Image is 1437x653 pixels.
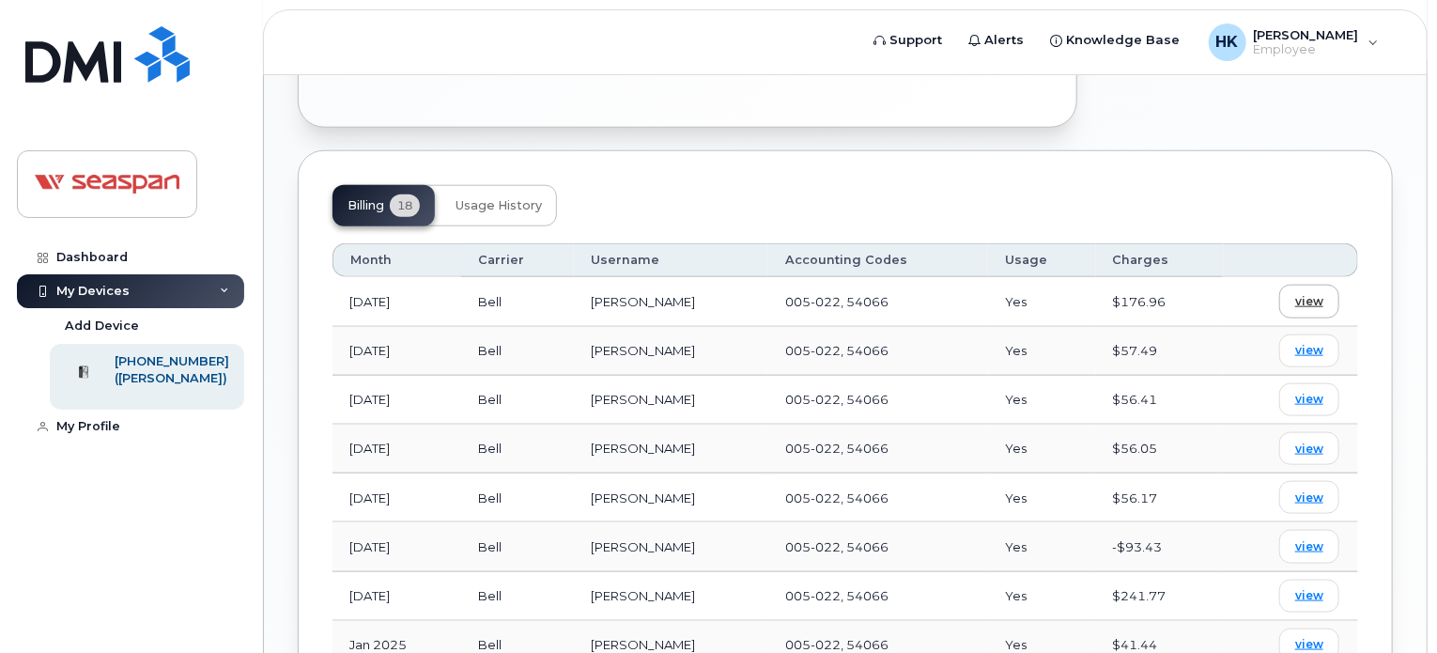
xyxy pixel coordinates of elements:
span: [PERSON_NAME] [1254,27,1359,42]
a: view [1279,530,1339,563]
span: 005-022, 54066 [785,343,888,358]
span: view [1295,391,1323,408]
span: 005-022, 54066 [785,588,888,603]
th: Accounting Codes [768,243,988,277]
td: [PERSON_NAME] [574,522,768,571]
td: Yes [988,425,1095,474]
a: view [1279,334,1339,367]
td: [DATE] [332,425,461,474]
th: Month [332,243,461,277]
td: Bell [461,522,574,571]
th: Carrier [461,243,574,277]
td: [DATE] [332,572,461,621]
a: Alerts [956,22,1038,59]
td: [PERSON_NAME] [574,376,768,425]
td: [PERSON_NAME] [574,425,768,474]
div: $176.96 [1113,293,1206,311]
div: $57.49 [1113,342,1206,360]
td: Yes [988,376,1095,425]
span: view [1295,587,1323,604]
span: view [1295,342,1323,359]
td: [DATE] [332,376,461,425]
td: [PERSON_NAME] [574,327,768,376]
td: [DATE] [332,522,461,571]
span: 005-022, 54066 [785,294,888,309]
div: Harish Kothiyal [1196,23,1392,61]
td: Bell [461,572,574,621]
span: view [1295,636,1323,653]
td: Bell [461,425,574,474]
td: [DATE] [332,277,461,326]
td: [DATE] [332,474,461,522]
span: HK [1216,31,1239,54]
span: 005-022, 54066 [785,392,888,407]
span: 005-022, 54066 [785,539,888,554]
th: Username [574,243,768,277]
div: -$93.43 [1113,538,1206,556]
div: $56.05 [1113,440,1206,458]
a: Support [861,22,956,59]
a: view [1279,383,1339,416]
span: view [1295,441,1323,458]
td: Yes [988,277,1095,326]
span: 005-022, 54066 [785,637,888,652]
span: view [1295,538,1323,555]
div: $241.77 [1113,587,1206,605]
td: [PERSON_NAME] [574,572,768,621]
span: 005-022, 54066 [785,441,888,456]
span: Knowledge Base [1067,31,1181,50]
td: Bell [461,277,574,326]
td: [PERSON_NAME] [574,474,768,522]
a: view [1279,432,1339,465]
span: Support [890,31,943,50]
td: Yes [988,327,1095,376]
td: Bell [461,327,574,376]
td: [DATE] [332,327,461,376]
span: Alerts [985,31,1025,50]
span: Usage History [456,198,542,213]
td: [PERSON_NAME] [574,277,768,326]
a: view [1279,481,1339,514]
td: Yes [988,474,1095,522]
a: view [1279,580,1339,613]
th: Usage [988,243,1095,277]
td: Yes [988,522,1095,571]
span: view [1295,293,1323,310]
span: 005-022, 54066 [785,490,888,505]
span: Employee [1254,42,1359,57]
div: $56.17 [1113,490,1206,507]
td: Bell [461,474,574,522]
th: Charges [1096,243,1223,277]
span: view [1295,490,1323,506]
div: $56.41 [1113,391,1206,409]
a: view [1279,285,1339,318]
a: Knowledge Base [1038,22,1194,59]
td: Bell [461,376,574,425]
td: Yes [988,572,1095,621]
